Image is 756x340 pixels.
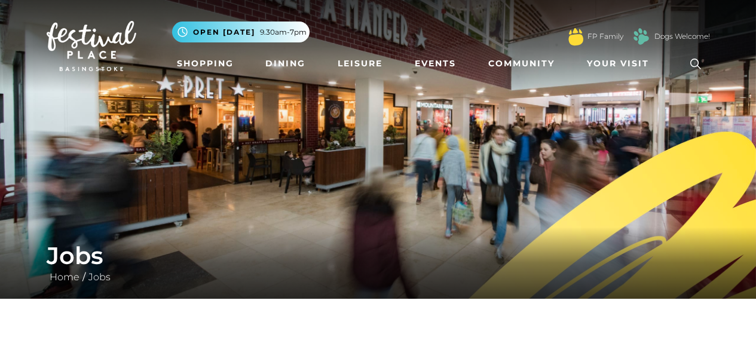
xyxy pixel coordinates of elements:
[410,53,461,75] a: Events
[172,22,310,42] button: Open [DATE] 9.30am-7pm
[333,53,387,75] a: Leisure
[587,31,623,42] a: FP Family
[654,31,710,42] a: Dogs Welcome!
[193,27,255,38] span: Open [DATE]
[261,53,310,75] a: Dining
[85,271,114,283] a: Jobs
[47,271,82,283] a: Home
[47,241,710,270] h1: Jobs
[260,27,307,38] span: 9.30am-7pm
[38,241,719,284] div: /
[483,53,559,75] a: Community
[47,21,136,71] img: Festival Place Logo
[172,53,238,75] a: Shopping
[582,53,660,75] a: Your Visit
[587,57,649,70] span: Your Visit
